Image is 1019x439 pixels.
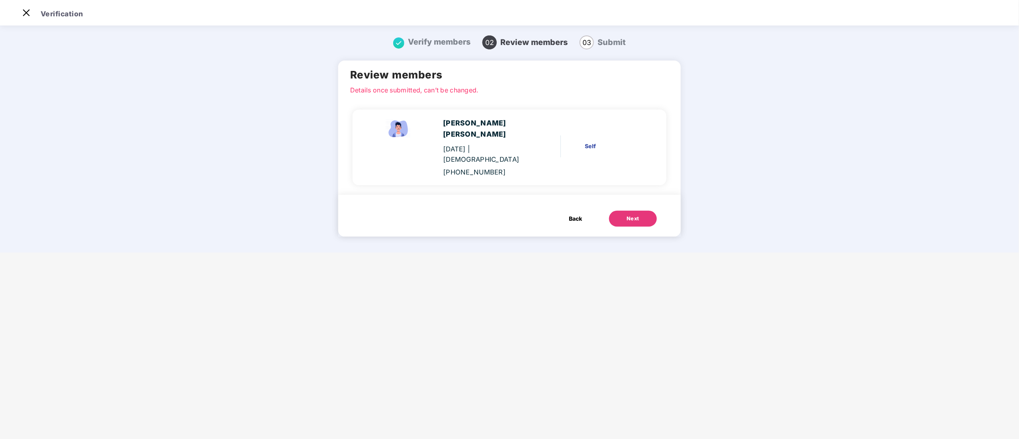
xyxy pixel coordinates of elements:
[561,211,590,227] button: Back
[383,118,415,140] img: svg+xml;base64,PHN2ZyBpZD0iRW1wbG95ZWVfbWFsZSIgeG1sbnM9Imh0dHA6Ly93d3cudzMub3JnLzIwMDAvc3ZnIiB3aW...
[627,215,639,223] div: Next
[350,85,669,92] p: Details once submitted, can’t be changed.
[580,35,594,49] span: 03
[443,144,528,165] div: [DATE]
[482,35,497,49] span: 02
[443,145,519,163] span: | [DEMOGRAPHIC_DATA]
[585,142,642,151] div: Self
[443,167,528,177] div: [PHONE_NUMBER]
[609,211,657,227] button: Next
[598,37,626,47] span: Submit
[408,37,470,47] span: Verify members
[393,37,404,49] img: svg+xml;base64,PHN2ZyB4bWxucz0iaHR0cDovL3d3dy53My5vcmcvMjAwMC9zdmciIHdpZHRoPSIxNiIgaGVpZ2h0PSIxNi...
[500,37,568,47] span: Review members
[443,118,528,139] div: [PERSON_NAME] [PERSON_NAME]
[569,214,582,223] span: Back
[350,67,669,83] h2: Review members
